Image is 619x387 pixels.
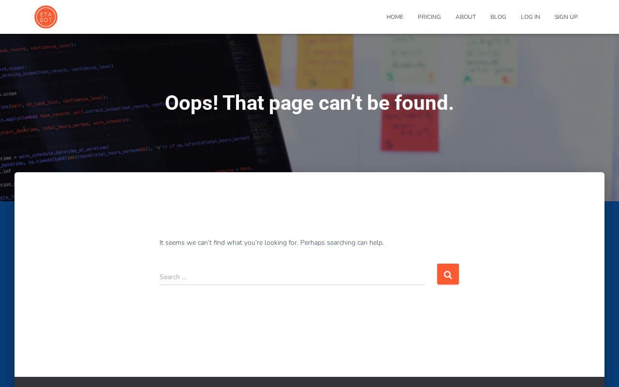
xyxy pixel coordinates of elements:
h1: Oops! That page can’t be found. [81,92,538,114]
p: It seems we can’t find what you’re looking for. Perhaps searching can help. [160,238,459,249]
a: Sign Up [547,5,585,29]
img: ETAbot [34,5,58,29]
a: Blog [483,5,514,29]
a: Log In [514,5,547,29]
input: Search [437,264,459,284]
a: Home [379,5,411,29]
a: About [448,5,483,29]
a: Pricing [411,5,448,29]
input: Search … [160,268,425,285]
